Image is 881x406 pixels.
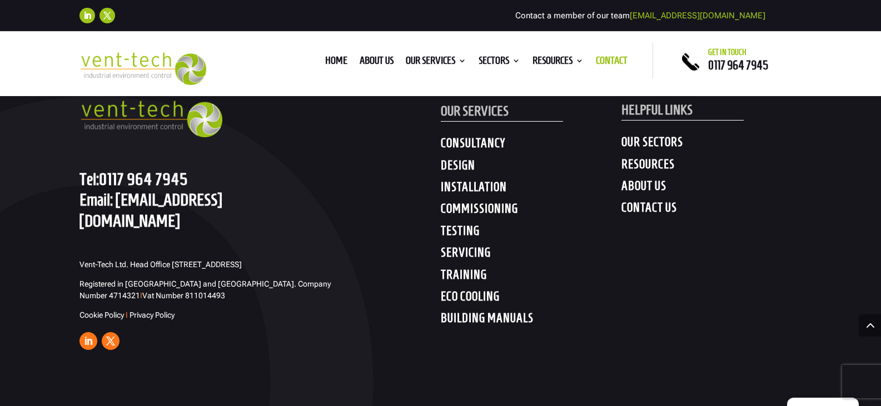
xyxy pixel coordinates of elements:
[79,190,113,209] span: Email:
[441,136,621,156] h4: CONSULTANCY
[79,169,99,188] span: Tel:
[596,57,628,69] a: Contact
[441,289,621,309] h4: ECO COOLING
[79,52,207,85] img: 2023-09-27T08_35_16.549ZVENT-TECH---Clear-background
[140,291,142,300] span: I
[515,11,765,21] span: Contact a member of our team
[479,57,520,69] a: Sectors
[441,179,621,199] h4: INSTALLATION
[360,57,394,69] a: About us
[441,310,621,330] h4: BUILDING MANUALS
[708,58,768,72] a: 0117 964 7945
[130,310,175,319] a: Privacy Policy
[441,267,621,287] h4: TRAINING
[630,11,765,21] a: [EMAIL_ADDRESS][DOMAIN_NAME]
[99,8,115,23] a: Follow on X
[621,200,802,220] h4: CONTACT US
[325,57,347,69] a: Home
[621,102,693,117] span: HELPFUL LINKS
[441,158,621,178] h4: DESIGN
[79,260,242,269] span: Vent-Tech Ltd. Head Office [STREET_ADDRESS]
[79,279,331,300] span: Registered in [GEOGRAPHIC_DATA] and [GEOGRAPHIC_DATA]. Company Number 4714321 Vat Number 811014493
[532,57,584,69] a: Resources
[621,134,802,154] h4: OUR SECTORS
[79,190,222,229] a: [EMAIL_ADDRESS][DOMAIN_NAME]
[441,103,509,118] span: OUR SERVICES
[441,201,621,221] h4: COMMISSIONING
[79,332,97,350] a: Follow on LinkedIn
[102,332,120,350] a: Follow on X
[441,245,621,265] h4: SERVICING
[79,169,188,188] a: Tel:0117 964 7945
[621,178,802,198] h4: ABOUT US
[708,48,746,57] span: Get in touch
[441,223,621,243] h4: TESTING
[406,57,466,69] a: Our Services
[79,8,95,23] a: Follow on LinkedIn
[126,310,128,319] span: I
[621,157,802,177] h4: RESOURCES
[79,310,124,319] a: Cookie Policy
